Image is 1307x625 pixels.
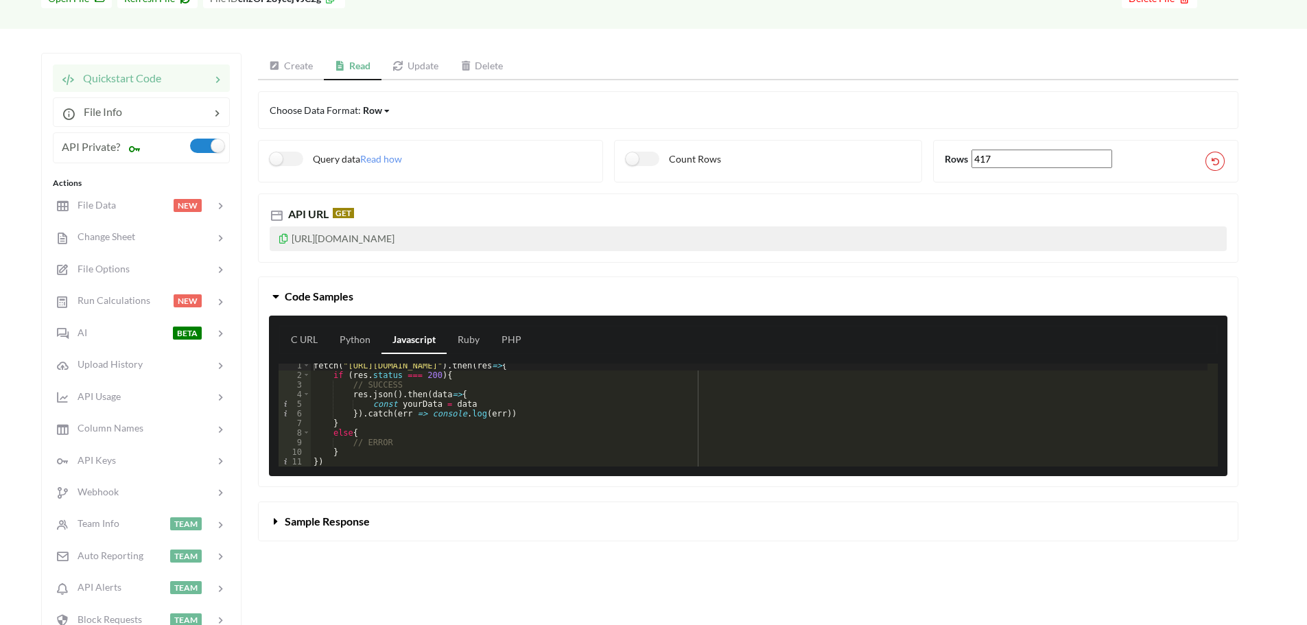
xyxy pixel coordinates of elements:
span: Auto Reporting [69,550,143,561]
span: Quickstart Code [75,71,161,84]
span: Change Sheet [69,231,135,242]
a: Delete [449,53,515,80]
span: Run Calculations [69,294,150,306]
span: TEAM [170,581,202,594]
div: 6 [279,409,311,418]
div: 2 [279,370,311,380]
div: 1 [279,361,311,370]
label: Query data [270,152,360,166]
div: 7 [279,418,311,428]
span: TEAM [170,517,202,530]
span: Read how [360,153,402,165]
div: 11 [279,457,311,467]
p: [URL][DOMAIN_NAME] [270,226,1227,251]
button: Sample Response [259,502,1238,541]
span: Upload History [69,358,143,370]
span: Code Samples [285,290,353,303]
b: Rows [945,153,968,165]
div: Actions [53,177,230,189]
div: Row [363,103,382,117]
a: Python [329,327,381,354]
div: 10 [279,447,311,457]
div: 9 [279,438,311,447]
span: NEW [174,199,202,212]
div: 4 [279,390,311,399]
span: API URL [285,207,329,220]
span: Choose Data Format: [270,104,391,116]
span: API Keys [69,454,116,466]
span: Column Names [69,422,143,434]
a: Javascript [381,327,447,354]
span: API Alerts [69,581,121,593]
a: C URL [280,327,329,354]
a: Update [381,53,449,80]
span: Webhook [69,486,119,497]
div: 5 [279,399,311,409]
span: File Data [69,199,116,211]
button: Code Samples [259,277,1238,316]
span: File Options [69,263,130,274]
label: Count Rows [626,152,721,166]
span: TEAM [170,550,202,563]
span: Sample Response [285,515,370,528]
span: API Usage [69,390,121,402]
span: Team Info [69,517,119,529]
div: 8 [279,428,311,438]
a: Ruby [447,327,491,354]
div: 3 [279,380,311,390]
span: Block Requests [69,613,142,625]
span: NEW [174,294,202,307]
span: AI [69,327,87,338]
span: BETA [173,327,202,340]
a: Read [324,53,382,80]
a: Create [258,53,324,80]
span: GET [333,208,354,218]
span: API Private? [62,140,120,153]
a: PHP [491,327,532,354]
span: File Info [75,105,122,118]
